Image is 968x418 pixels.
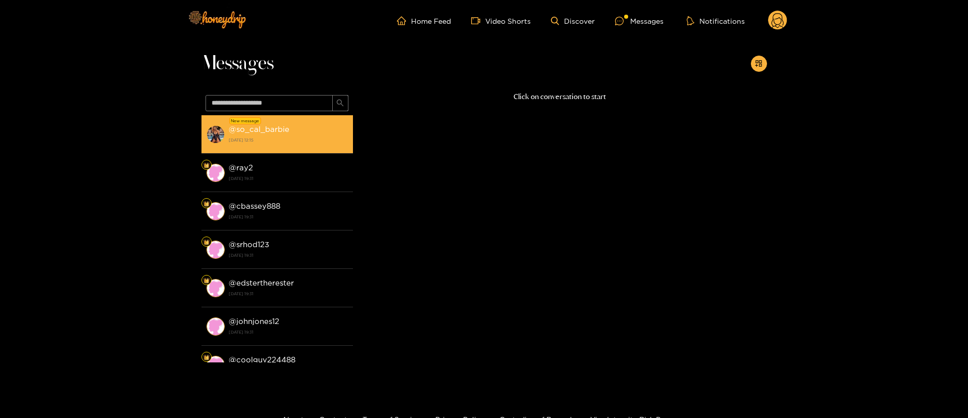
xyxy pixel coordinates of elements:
[229,328,348,337] strong: [DATE] 19:31
[203,354,210,360] img: Fan Level
[229,163,253,172] strong: @ ray2
[207,164,225,182] img: conversation
[551,17,595,25] a: Discover
[229,240,269,249] strong: @ srhod123
[201,52,274,76] span: Messages
[203,162,210,168] img: Fan Level
[229,355,295,364] strong: @ coolguy224488
[229,212,348,221] strong: [DATE] 19:31
[229,125,289,133] strong: @ so_cal_barbie
[751,56,767,72] button: appstore-add
[203,277,210,284] img: Fan Level
[203,201,210,207] img: Fan Level
[471,16,485,25] span: video-camera
[755,60,762,68] span: appstore-add
[397,16,411,25] span: home
[471,16,531,25] a: Video Shorts
[229,278,294,287] strong: @ edstertherester
[229,135,348,145] strong: [DATE] 12:15
[229,174,348,183] strong: [DATE] 19:31
[229,202,280,210] strong: @ cbassey888
[684,16,748,26] button: Notifications
[207,202,225,220] img: conversation
[229,317,279,326] strong: @ johnjones12
[207,125,225,144] img: conversation
[207,279,225,297] img: conversation
[336,99,344,108] span: search
[229,251,348,260] strong: [DATE] 19:31
[615,15,664,27] div: Messages
[332,95,348,111] button: search
[229,117,261,124] div: New message
[207,241,225,259] img: conversation
[397,16,451,25] a: Home Feed
[203,239,210,245] img: Fan Level
[207,356,225,374] img: conversation
[207,317,225,336] img: conversation
[229,289,348,298] strong: [DATE] 19:31
[353,91,767,103] p: Click on conversation to start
